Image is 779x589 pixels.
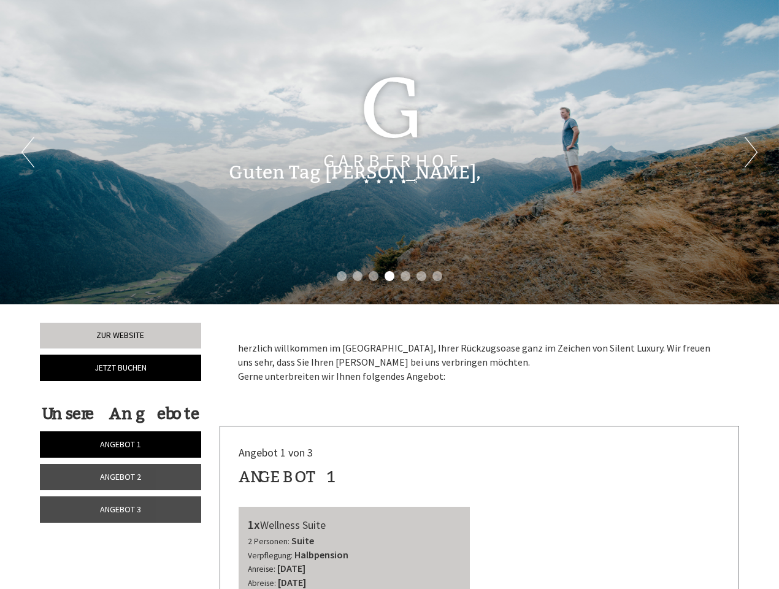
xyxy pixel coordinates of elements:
[21,137,34,167] button: Previous
[40,323,201,348] a: Zur Website
[277,562,305,574] b: [DATE]
[239,466,337,488] div: Angebot 1
[40,355,201,381] a: Jetzt buchen
[239,445,313,460] span: Angebot 1 von 3
[100,504,141,515] span: Angebot 3
[248,517,260,532] b: 1x
[100,439,141,450] span: Angebot 1
[248,564,275,574] small: Anreise:
[291,534,314,547] b: Suite
[100,471,141,482] span: Angebot 2
[248,550,293,561] small: Verpflegung:
[248,516,461,534] div: Wellness Suite
[294,549,348,561] b: Halbpension
[238,341,721,383] p: herzlich willkommen im [GEOGRAPHIC_DATA], Ihrer Rückzugsoase ganz im Zeichen von Silent Luxury. W...
[278,576,306,588] b: [DATE]
[248,536,290,547] small: 2 Personen:
[248,578,276,588] small: Abreise:
[229,163,481,183] h1: Guten Tag [PERSON_NAME],
[40,402,201,425] div: Unsere Angebote
[745,137,758,167] button: Next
